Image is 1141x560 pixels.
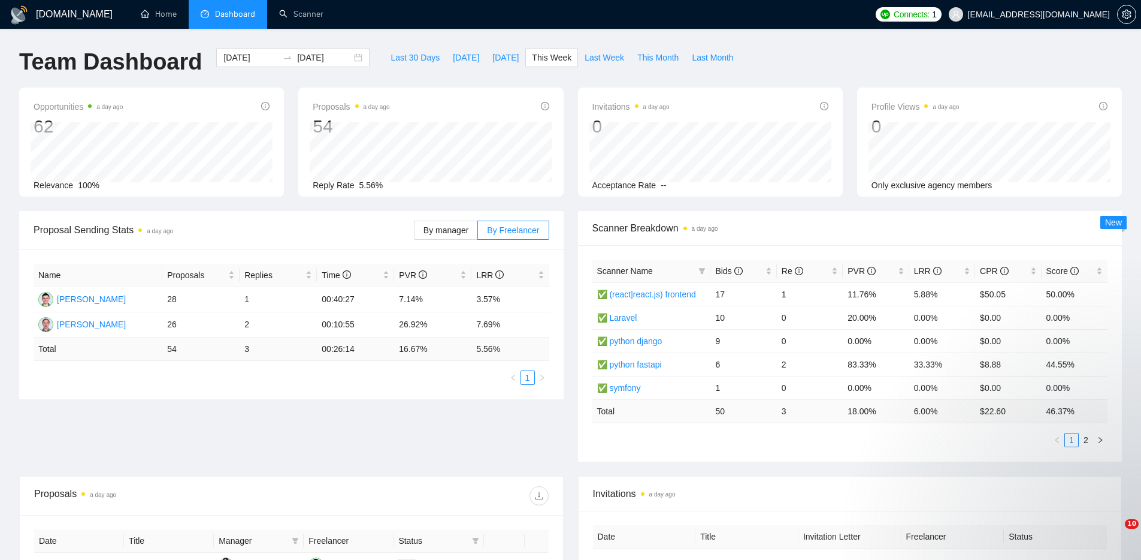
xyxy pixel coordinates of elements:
time: a day ago [933,104,959,110]
li: 2 [1079,433,1093,447]
li: Next Page [1093,433,1107,447]
span: [DATE] [453,51,479,64]
span: info-circle [1070,267,1079,275]
span: dashboard [201,10,209,18]
span: info-circle [820,102,828,110]
input: Start date [223,51,278,64]
li: Previous Page [1050,433,1064,447]
span: By Freelancer [487,225,539,235]
span: filter [472,537,479,544]
th: Title [695,525,798,549]
span: This Month [637,51,679,64]
img: EP [38,292,53,307]
td: 1 [240,287,317,312]
td: Total [34,338,162,361]
img: upwork-logo.png [880,10,890,19]
div: [PERSON_NAME] [57,318,126,331]
span: CPR [980,266,1008,276]
a: 1 [521,371,534,384]
td: 33.33% [909,353,975,376]
a: ✅ Laravel [597,313,637,323]
span: Reply Rate [313,180,354,190]
button: Last Month [685,48,740,67]
td: 3.57% [471,287,549,312]
span: Manager [219,534,287,547]
span: Time [322,270,350,280]
button: right [535,371,549,385]
a: IK[PERSON_NAME] [38,319,126,329]
td: 0.00% [909,306,975,329]
span: filter [698,267,706,275]
button: left [506,371,520,385]
th: Manager [214,529,304,553]
td: 1 [777,282,843,306]
div: [PERSON_NAME] [57,293,126,306]
td: 3 [777,399,843,423]
td: $0.00 [975,329,1041,353]
th: Date [593,525,696,549]
td: 0.00% [1042,329,1107,353]
span: filter [470,532,482,550]
span: Bids [715,266,742,276]
td: 54 [162,338,240,361]
time: a day ago [96,104,123,110]
li: 1 [1064,433,1079,447]
td: 28 [162,287,240,312]
span: right [538,374,546,381]
span: info-circle [261,102,270,110]
time: a day ago [692,225,718,232]
a: ✅ python django [597,336,662,346]
button: right [1093,433,1107,447]
li: 1 [520,371,535,385]
div: 0 [592,115,670,138]
a: 2 [1079,433,1092,447]
td: 0 [777,306,843,329]
span: Invitations [592,100,670,114]
td: 2 [240,312,317,338]
h1: Team Dashboard [19,48,202,76]
span: Last Week [585,51,624,64]
td: 10 [710,306,776,329]
td: 0 [777,376,843,399]
button: [DATE] [446,48,486,67]
td: Total [592,399,711,423]
td: $0.00 [975,306,1041,329]
span: 5.56% [359,180,383,190]
td: 6 [710,353,776,376]
span: download [530,491,548,501]
td: 0.00% [909,376,975,399]
span: -- [661,180,666,190]
td: 00:10:55 [317,312,394,338]
span: Connects: [894,8,930,21]
li: Next Page [535,371,549,385]
button: This Week [525,48,578,67]
td: 7.14% [394,287,471,312]
a: EP[PERSON_NAME] [38,294,126,303]
span: filter [289,532,301,550]
button: setting [1117,5,1136,24]
td: 7.69% [471,312,549,338]
td: 5.88% [909,282,975,306]
td: 0 [777,329,843,353]
span: info-circle [933,267,942,275]
td: 2 [777,353,843,376]
span: right [1097,436,1104,444]
th: Invitation Letter [798,525,901,549]
span: Proposals [313,100,389,114]
span: Score [1046,266,1079,276]
span: Acceptance Rate [592,180,656,190]
span: setting [1118,10,1136,19]
span: info-circle [419,270,427,279]
time: a day ago [364,104,390,110]
td: 20.00% [843,306,909,329]
td: 5.56 % [471,338,549,361]
span: left [1054,436,1061,444]
img: IK [38,317,53,332]
a: ✅ (react|react.js) frontend [597,290,696,299]
span: info-circle [495,270,504,279]
li: Previous Page [506,371,520,385]
span: Profile Views [871,100,960,114]
span: Proposals [167,269,226,282]
th: Freelancer [304,529,394,553]
td: 0.00% [909,329,975,353]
